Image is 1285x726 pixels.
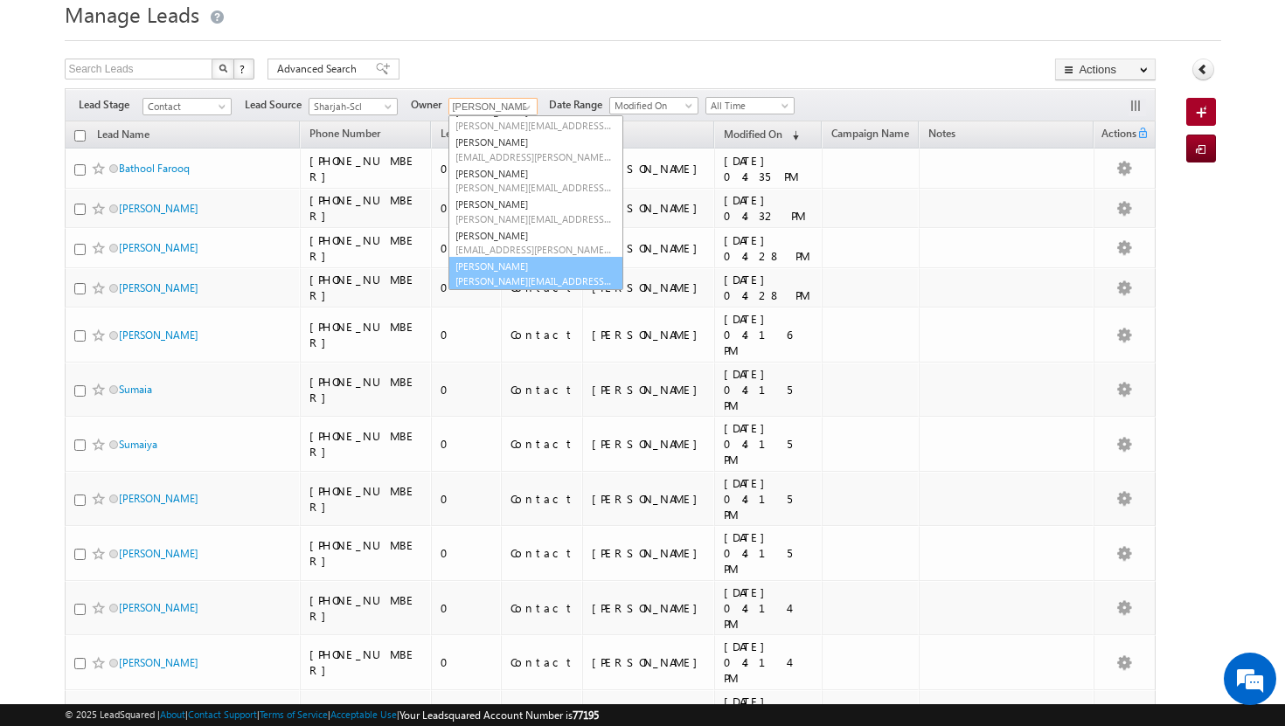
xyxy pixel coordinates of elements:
img: d_60004797649_company_0_60004797649 [30,92,73,114]
a: [PERSON_NAME] [448,257,623,290]
span: Sharjah-Scl [309,99,392,114]
span: [PERSON_NAME][EMAIL_ADDRESS][PERSON_NAME][DOMAIN_NAME] [455,274,613,287]
a: Contact [142,98,232,115]
span: 77195 [573,709,599,722]
a: [PERSON_NAME] [449,103,622,135]
div: [PHONE_NUMBER] [309,646,423,678]
span: [PERSON_NAME][EMAIL_ADDRESS][DOMAIN_NAME] [455,212,613,225]
a: All Time [705,97,795,114]
a: Terms of Service [260,709,328,720]
div: [PERSON_NAME] [592,654,706,670]
div: [PHONE_NUMBER] [309,537,423,569]
div: [PHONE_NUMBER] [309,483,423,515]
div: [DATE] 04:28 PM [724,232,815,264]
div: Contact [511,654,574,670]
span: Lead Score [441,127,491,140]
span: (sorted descending) [785,128,799,142]
span: Date Range [549,97,609,113]
a: [PERSON_NAME] [119,547,198,560]
div: [DATE] 04:15 PM [724,529,815,577]
div: [DATE] 04:15 PM [724,420,815,467]
a: Sharjah-Scl [309,98,398,115]
a: Contact Support [188,709,257,720]
a: [PERSON_NAME] [449,196,622,227]
a: Notes [920,124,964,147]
a: Phone Number [301,124,389,147]
div: [DATE] 04:14 PM [724,639,815,686]
div: [DATE] 04:14 PM [724,584,815,632]
span: ? [240,61,247,76]
em: Start Chat [238,538,317,562]
img: Search [219,64,227,73]
div: [PERSON_NAME] [592,491,706,507]
div: 0 [441,600,493,616]
div: [PERSON_NAME] [592,382,706,398]
div: [DATE] 04:15 PM [724,366,815,413]
div: [PERSON_NAME] [592,161,706,176]
div: [PERSON_NAME] [592,280,706,295]
a: About [160,709,185,720]
div: Chat with us now [91,92,294,114]
div: 0 [441,545,493,561]
div: [DATE] 04:32 PM [724,192,815,224]
span: [EMAIL_ADDRESS][PERSON_NAME][DOMAIN_NAME] [455,243,613,256]
span: Actions [1094,124,1136,147]
input: Check all records [74,130,86,142]
span: Your Leadsquared Account Number is [399,709,599,722]
div: [PHONE_NUMBER] [309,319,423,350]
a: [PERSON_NAME] [119,328,198,342]
a: Sumaia [119,383,152,396]
div: 0 [441,327,493,342]
input: Type to Search [448,98,538,115]
div: 0 [441,161,493,176]
a: Sumaiya [119,438,157,451]
div: [PERSON_NAME] [592,240,706,256]
div: [PERSON_NAME] [592,327,706,342]
a: Show All Items [514,99,536,116]
span: © 2025 LeadSquared | | | | | [65,707,599,723]
a: [PERSON_NAME] [119,281,198,294]
div: [PERSON_NAME] [592,545,706,561]
div: Minimize live chat window [287,9,329,51]
a: [PERSON_NAME] [119,656,198,669]
a: [PERSON_NAME] [449,134,622,165]
div: Contact [511,436,574,452]
span: All Time [706,98,789,114]
a: Campaign Name [823,124,918,147]
div: 0 [441,382,493,398]
div: [DATE] 04:16 PM [724,311,815,358]
div: [PHONE_NUMBER] [309,153,423,184]
div: [PERSON_NAME] [592,436,706,452]
a: Lead Score [432,124,500,147]
div: 0 [441,654,493,670]
a: [PERSON_NAME] [119,202,198,215]
div: 0 [441,240,493,256]
textarea: Type your message and hit 'Enter' [23,162,319,523]
div: Contact [511,600,574,616]
a: [PERSON_NAME] [119,241,198,254]
div: Contact [511,545,574,561]
div: 0 [441,491,493,507]
div: [PHONE_NUMBER] [309,592,423,624]
span: Contact [143,99,226,114]
a: [PERSON_NAME] [119,601,198,614]
a: Bathool Farooq [119,162,190,175]
div: [PERSON_NAME] [592,600,706,616]
a: [PERSON_NAME] [449,165,622,197]
div: [PHONE_NUMBER] [309,374,423,405]
span: [PERSON_NAME][EMAIL_ADDRESS][DOMAIN_NAME] [455,119,613,132]
span: Lead Stage [79,97,142,113]
span: Modified On [724,128,782,141]
a: Modified On [609,97,698,114]
div: [DATE] 04:28 PM [724,272,815,303]
span: Advanced Search [277,61,362,77]
button: Actions [1055,59,1156,80]
div: 0 [441,200,493,216]
a: [PERSON_NAME] [449,227,622,259]
span: [EMAIL_ADDRESS][PERSON_NAME][DOMAIN_NAME] [455,150,613,163]
div: [PERSON_NAME] [592,200,706,216]
span: Lead Source [245,97,309,113]
div: [DATE] 04:35 PM [724,153,815,184]
div: [DATE] 04:15 PM [724,475,815,522]
span: [PERSON_NAME][EMAIL_ADDRESS][PERSON_NAME][DOMAIN_NAME] [455,181,613,194]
